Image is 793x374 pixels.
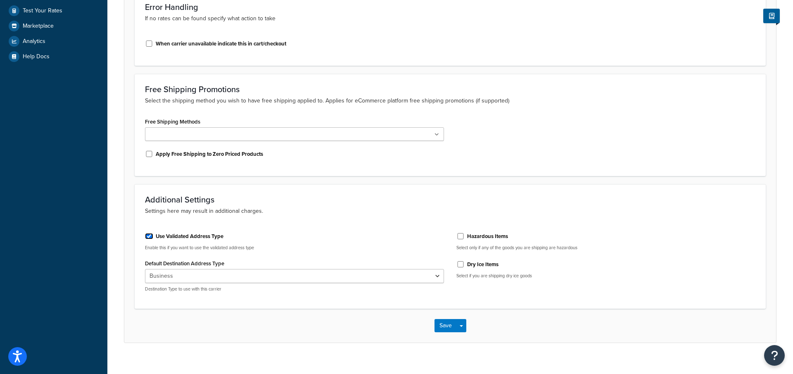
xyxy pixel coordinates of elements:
[23,7,62,14] span: Test Your Rates
[467,233,508,240] label: Hazardous Items
[145,207,755,216] p: Settings here may result in additional charges.
[156,233,223,240] label: Use Validated Address Type
[434,319,457,332] button: Save
[145,119,200,125] label: Free Shipping Methods
[456,245,755,251] p: Select only if any of the goods you are shipping are hazardous
[23,23,54,30] span: Marketplace
[23,38,45,45] span: Analytics
[145,2,755,12] h3: Error Handling
[467,261,499,268] label: Dry Ice Items
[156,150,263,158] label: Apply Free Shipping to Zero Priced Products
[145,96,755,105] p: Select the shipping method you wish to have free shipping applied to. Applies for eCommerce platf...
[6,34,101,49] a: Analytics
[6,49,101,64] a: Help Docs
[456,273,755,279] p: Select if you are shipping dry ice goods
[145,286,444,292] p: Destination Type to use with this carrier
[763,9,780,23] button: Show Help Docs
[156,40,286,48] label: When carrier unavailable indicate this in cart/checkout
[145,85,755,94] h3: Free Shipping Promotions
[23,53,50,60] span: Help Docs
[145,245,444,251] p: Enable this if you want to use the validated address type
[145,260,224,267] label: Default Destination Address Type
[6,3,101,18] a: Test Your Rates
[764,345,785,366] button: Open Resource Center
[145,195,755,204] h3: Additional Settings
[145,14,755,23] p: If no rates can be found specify what action to take
[6,19,101,33] a: Marketplace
